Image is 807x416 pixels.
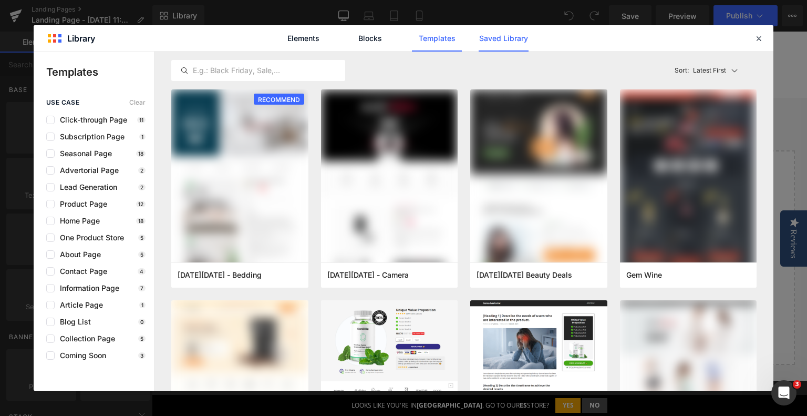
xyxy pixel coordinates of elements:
[55,166,119,175] span: Advertorial Page
[265,369,330,378] strong: [GEOGRAPHIC_DATA]
[670,60,757,81] button: Latest FirstSort:Latest First
[129,44,164,57] a: Natura
[139,302,146,308] p: 1
[403,367,429,381] button: Yes
[55,133,125,141] span: Subscription Page
[137,117,146,123] p: 11
[138,235,146,241] p: 5
[55,234,124,242] span: One Product Store
[138,268,146,275] p: 4
[67,8,155,26] img: Vanguard IT
[55,351,106,360] span: Coming Soon
[771,380,796,405] iframe: Intercom live chat
[693,66,726,75] p: Latest First
[55,334,115,343] span: Collection Page
[254,94,304,106] span: RECOMMEND
[138,167,146,174] p: 2
[55,116,127,124] span: Click-through Page
[136,201,146,207] p: 12
[138,352,146,359] p: 3
[138,319,146,325] p: 0
[29,301,626,309] p: or Drag & Drop elements from left sidebar
[136,218,146,224] p: 18
[55,284,119,292] span: Information Page
[278,25,328,52] a: Elements
[46,64,154,80] p: Templates
[139,134,146,140] p: 1
[327,270,409,280] span: Black Friday - Camera
[345,25,395,52] a: Blocks
[67,44,116,57] a: Foto/Video
[138,251,146,258] p: 5
[138,336,146,342] p: 5
[637,198,646,227] div: Reviews
[793,380,801,389] span: 3
[129,99,146,106] span: Clear
[55,301,103,309] span: Article Page
[46,99,79,106] span: use case
[55,267,107,276] span: Contact Page
[412,25,462,52] a: Templates
[430,367,456,381] button: No
[477,270,572,280] span: Black Friday Beauty Deals
[55,149,112,158] span: Seasonal Page
[298,44,332,57] a: Promo
[178,270,262,280] span: Cyber Monday - Bedding
[136,150,146,157] p: 18
[675,67,689,74] span: Sort:
[281,272,375,293] a: Explore Template
[172,64,345,77] input: E.g.: Black Friday, Sale,...
[55,318,91,326] span: Blog List
[224,44,285,57] a: Vanguard Life
[368,369,375,378] strong: es
[29,144,626,156] p: Start building your page
[479,25,529,52] a: Saved Library
[470,89,607,273] img: bb39deda-7990-40f7-8e83-51ac06fbe917.png
[55,200,107,208] span: Product Page
[138,285,146,291] p: 7
[578,6,587,15] span: 0
[178,44,211,57] a: Caccia
[55,250,101,259] span: About Page
[626,270,662,280] span: Gem Wine
[200,369,397,379] div: Looks like you're in . Go to our store?
[55,217,100,225] span: Home Page
[473,40,568,61] input: Cerca
[55,183,117,191] span: Lead Generation
[138,184,146,190] p: 2
[620,89,757,273] img: 415fe324-69a9-4270-94dc-8478512c9daa.png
